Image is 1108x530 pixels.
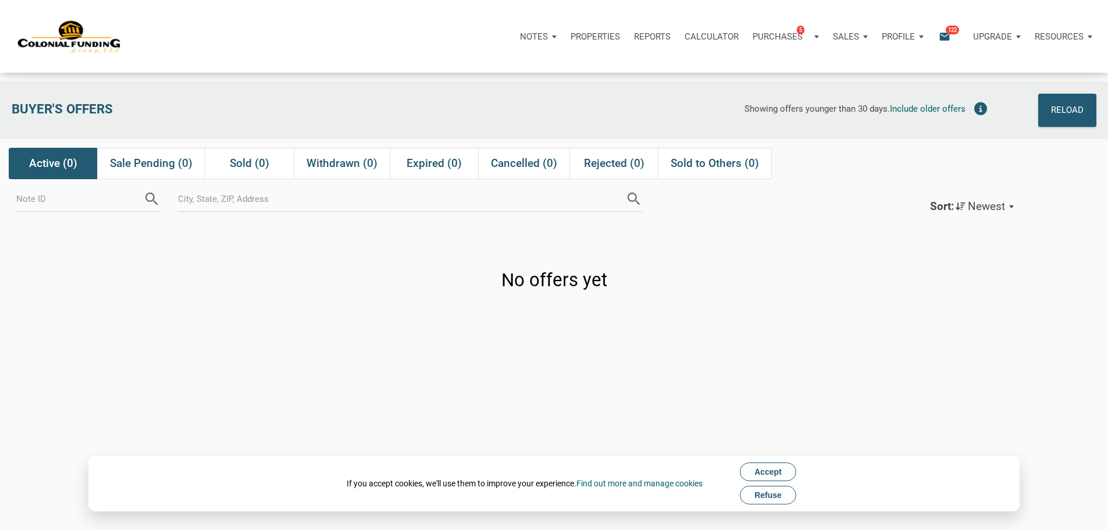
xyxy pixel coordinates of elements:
[918,191,1026,223] button: Sort:Newest
[746,19,826,54] button: Purchases5
[520,31,548,42] p: Notes
[833,31,859,42] p: Sales
[882,31,915,42] p: Profile
[1035,31,1084,42] p: Resources
[678,19,746,54] a: Calculator
[97,148,205,179] div: Sale Pending (0)
[753,31,803,42] p: Purchases
[754,490,782,500] span: Refuse
[407,156,462,170] span: Expired (0)
[571,31,620,42] p: Properties
[740,463,796,481] button: Accept
[110,156,193,170] span: Sale Pending (0)
[564,19,627,54] a: Properties
[968,200,1005,213] span: Newest
[966,19,1028,54] button: Upgrade
[1028,19,1099,54] button: Resources
[634,31,671,42] p: Reports
[307,156,377,170] span: Withdrawn (0)
[6,94,335,127] div: Buyer's Offers
[491,156,557,170] span: Cancelled (0)
[658,148,772,179] div: Sold to Others (0)
[143,190,161,208] i: search
[930,19,966,54] button: email122
[890,104,966,114] span: Include older offers
[744,104,890,114] span: Showing offers younger than 30 days.
[627,19,678,54] button: Reports
[1051,101,1084,120] div: Reload
[347,478,703,489] div: If you accept cookies, we'll use them to improve your experience.
[178,186,626,212] input: City, State, ZIP, Address
[17,19,122,54] img: NoteUnlimited
[797,25,804,34] span: 5
[16,186,143,212] input: Note ID
[973,31,1012,42] p: Upgrade
[501,268,607,293] h3: No offers yet
[740,486,796,504] button: Refuse
[230,156,269,170] span: Sold (0)
[584,156,644,170] span: Rejected (0)
[576,479,703,488] a: Find out more and manage cookies
[9,148,97,179] div: Active (0)
[671,156,759,170] span: Sold to Others (0)
[478,148,569,179] div: Cancelled (0)
[875,19,931,54] button: Profile
[29,156,77,170] span: Active (0)
[685,31,739,42] p: Calculator
[1038,94,1096,127] button: Reload
[390,148,478,179] div: Expired (0)
[938,30,952,43] i: email
[930,200,954,213] div: Sort:
[946,25,959,34] span: 122
[294,148,390,179] div: Withdrawn (0)
[625,190,643,208] i: search
[205,148,293,179] div: Sold (0)
[754,467,782,476] span: Accept
[513,19,564,54] button: Notes
[826,19,875,54] button: Sales
[569,148,658,179] div: Rejected (0)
